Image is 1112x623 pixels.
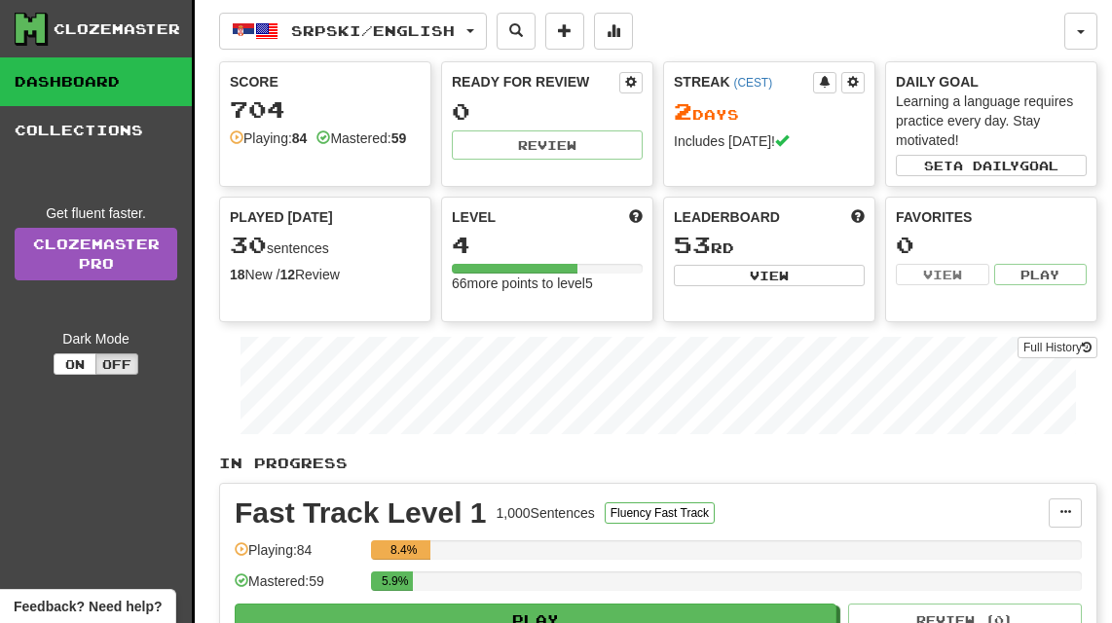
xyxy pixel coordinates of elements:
[629,207,643,227] span: Score more points to level up
[230,97,421,122] div: 704
[594,13,633,50] button: More stats
[994,264,1088,285] button: Play
[230,265,421,284] div: New / Review
[674,231,711,258] span: 53
[1018,337,1097,358] button: Full History
[230,267,245,282] strong: 18
[851,207,865,227] span: This week in points, UTC
[452,99,643,124] div: 0
[452,274,643,293] div: 66 more points to level 5
[674,265,865,286] button: View
[896,207,1087,227] div: Favorites
[15,329,177,348] div: Dark Mode
[452,233,643,257] div: 4
[497,503,595,523] div: 1,000 Sentences
[674,97,692,125] span: 2
[219,13,487,50] button: Srpski/English
[230,128,307,148] div: Playing:
[674,131,865,151] div: Includes [DATE]!
[279,267,295,282] strong: 12
[377,540,430,560] div: 8.4%
[896,233,1087,257] div: 0
[95,353,138,375] button: Off
[896,92,1087,150] div: Learning a language requires practice every day. Stay motivated!
[230,231,267,258] span: 30
[896,72,1087,92] div: Daily Goal
[54,19,180,39] div: Clozemaster
[674,99,865,125] div: Day s
[15,203,177,223] div: Get fluent faster.
[291,22,455,39] span: Srpski / English
[733,76,772,90] a: (CEST)
[235,498,487,528] div: Fast Track Level 1
[230,233,421,258] div: sentences
[674,233,865,258] div: rd
[230,72,421,92] div: Score
[391,130,407,146] strong: 59
[674,72,813,92] div: Streak
[292,130,308,146] strong: 84
[497,13,536,50] button: Search sentences
[452,130,643,160] button: Review
[235,540,361,572] div: Playing: 84
[674,207,780,227] span: Leaderboard
[230,207,333,227] span: Played [DATE]
[545,13,584,50] button: Add sentence to collection
[15,228,177,280] a: ClozemasterPro
[953,159,1019,172] span: a daily
[452,72,619,92] div: Ready for Review
[377,571,413,591] div: 5.9%
[54,353,96,375] button: On
[14,597,162,616] span: Open feedback widget
[896,155,1087,176] button: Seta dailygoal
[219,454,1097,473] p: In Progress
[605,502,715,524] button: Fluency Fast Track
[316,128,406,148] div: Mastered:
[452,207,496,227] span: Level
[896,264,989,285] button: View
[235,571,361,604] div: Mastered: 59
